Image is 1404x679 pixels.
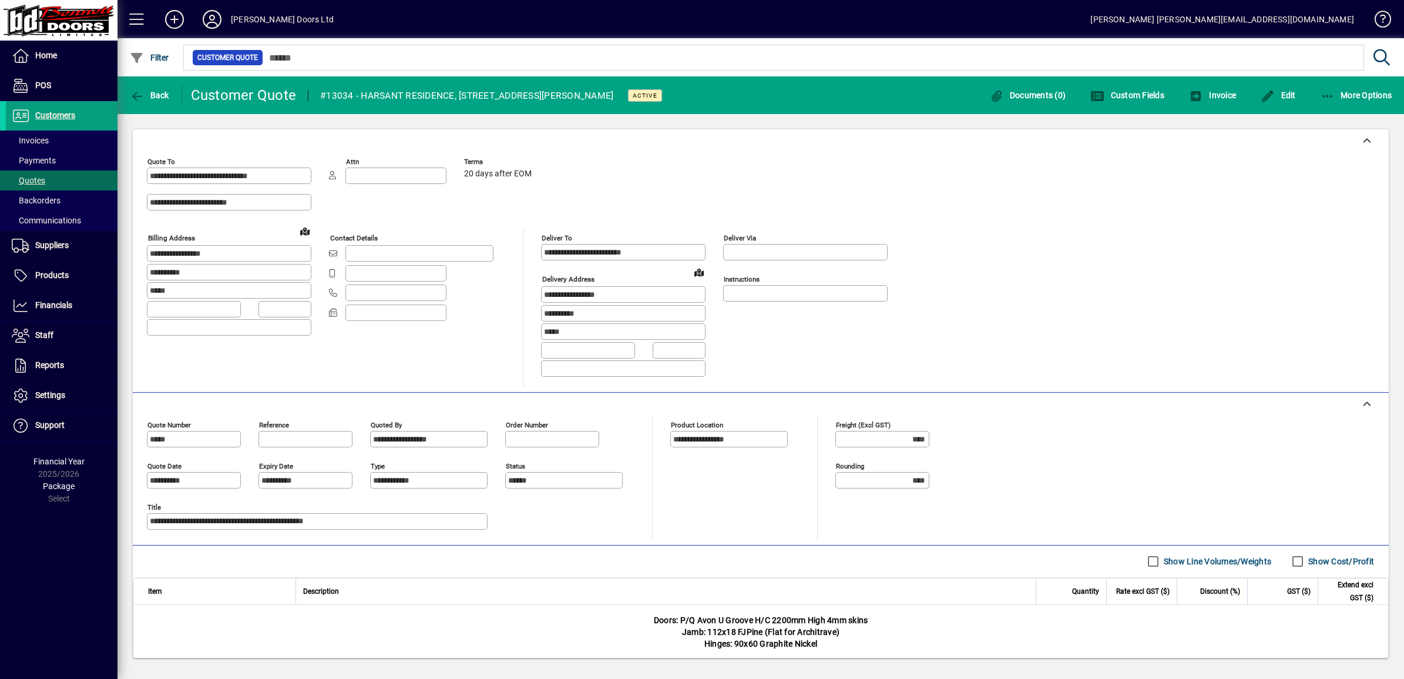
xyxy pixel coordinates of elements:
a: Suppliers [6,231,117,260]
span: Package [43,481,75,491]
span: Filter [130,53,169,62]
span: 20 days after EOM [464,169,532,179]
a: Invoices [6,131,117,150]
label: Show Line Volumes/Weights [1161,556,1271,567]
span: Suppliers [35,240,69,250]
span: Products [35,270,69,280]
mat-label: Quote To [147,158,175,166]
span: Financials [35,300,72,310]
span: Back [130,91,169,100]
span: GST ($) [1287,585,1311,598]
span: POS [35,81,51,90]
a: Reports [6,351,117,380]
span: Settings [35,390,65,400]
a: Products [6,261,117,290]
span: Item [148,585,162,598]
div: #13034 - HARSANT RESIDENCE, [STREET_ADDRESS][PERSON_NAME] [320,86,613,105]
span: Customer Quote [197,52,258,63]
div: Customer Quote [191,86,297,105]
span: Customers [35,111,75,120]
span: Edit [1261,91,1296,100]
button: Documents (0) [986,85,1069,106]
mat-label: Quoted by [371,420,402,429]
a: Backorders [6,190,117,210]
a: POS [6,71,117,101]
span: Documents (0) [989,91,1066,100]
a: Staff [6,321,117,350]
mat-label: Instructions [724,275,760,283]
button: Profile [193,9,231,30]
button: Back [127,85,172,106]
span: Rate excl GST ($) [1116,585,1170,598]
mat-label: Order number [506,420,548,429]
a: Settings [6,381,117,410]
label: Show Cost/Profit [1306,556,1374,567]
span: Extend excl GST ($) [1325,578,1373,604]
mat-label: Type [371,461,385,470]
mat-label: Deliver To [542,234,572,242]
mat-label: Expiry date [259,461,293,470]
div: Doors: P/Q Avon U Groove H/C 2200mm High 4mm skins Jamb: 112x18 FJPine (Flat for Architrave) Hing... [133,605,1388,659]
mat-label: Attn [346,158,359,166]
span: Staff [35,330,53,340]
mat-label: Product location [671,420,723,429]
span: Communications [12,216,81,225]
button: Filter [127,47,172,68]
a: View on map [295,222,314,240]
mat-label: Reference [259,420,289,429]
span: More Options [1321,91,1392,100]
mat-label: Quote number [147,420,191,429]
a: Home [6,41,117,71]
div: [PERSON_NAME] [PERSON_NAME][EMAIL_ADDRESS][DOMAIN_NAME] [1090,10,1354,29]
mat-label: Deliver via [724,234,756,242]
a: Payments [6,150,117,170]
a: Quotes [6,170,117,190]
button: Add [156,9,193,30]
a: Financials [6,291,117,320]
span: Active [633,92,657,99]
span: Custom Fields [1090,91,1164,100]
app-page-header-button: Back [117,85,182,106]
span: Reports [35,360,64,370]
span: Payments [12,156,56,165]
mat-label: Quote date [147,461,182,470]
mat-label: Title [147,503,161,511]
a: Support [6,411,117,440]
button: Custom Fields [1087,85,1167,106]
mat-label: Freight (excl GST) [836,420,891,429]
span: Financial Year [33,457,85,466]
button: Invoice [1186,85,1239,106]
div: [PERSON_NAME] Doors Ltd [231,10,334,29]
a: Knowledge Base [1366,2,1389,41]
span: Description [303,585,339,598]
span: Backorders [12,196,61,205]
span: Home [35,51,57,60]
mat-label: Rounding [836,461,864,470]
span: Invoices [12,136,49,145]
a: Communications [6,210,117,230]
a: View on map [690,263,708,282]
button: Edit [1258,85,1299,106]
span: Quotes [12,176,45,185]
span: Terms [464,158,535,166]
mat-label: Status [506,461,525,470]
button: More Options [1318,85,1395,106]
span: Discount (%) [1200,585,1240,598]
span: Quantity [1072,585,1099,598]
span: Support [35,420,65,430]
span: Invoice [1189,91,1236,100]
